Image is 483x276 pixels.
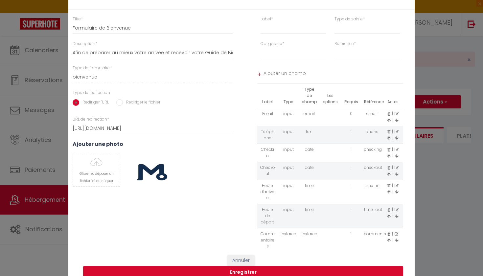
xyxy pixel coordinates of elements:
span: Ajouter un champ [264,68,403,80]
td: textarea [299,228,320,252]
label: URL de redirection [73,116,109,123]
td: input [278,108,299,126]
td: 1 [341,162,362,180]
td: 1 [341,126,362,144]
span: | [392,165,393,170]
td: Commentaires [257,228,278,252]
h3: Ajouter une photo [73,141,233,147]
label: Titre [73,16,83,22]
td: Checkout [257,162,278,180]
td: Heure de départ [257,204,278,228]
td: 1 [341,228,362,252]
span: | [392,117,393,123]
label: Description [73,41,97,47]
td: email [361,108,382,126]
span: | [392,237,393,243]
span: | [392,135,393,141]
td: Email [257,108,278,126]
td: textarea [278,228,299,252]
label: Type de saisie [334,16,365,22]
span: | [392,207,393,212]
td: text [299,126,320,144]
label: Rediriger l'URL [79,99,109,106]
span: | [392,153,393,158]
td: time [299,180,320,204]
td: Checkin [257,144,278,162]
td: input [278,162,299,180]
label: Label [261,16,273,22]
span: | [392,129,393,134]
td: input [278,204,299,228]
td: date [299,144,320,162]
span: | [392,189,393,195]
label: Obligatoire [261,41,284,47]
td: input [278,126,299,144]
td: Heure d'arrivée [257,180,278,204]
td: 1 [341,204,362,228]
td: checking [361,144,382,162]
label: Rediriger le fichier [123,99,160,106]
th: Type de champ [299,84,320,108]
span: | [392,147,393,152]
td: phone [361,126,382,144]
th: Référence [361,84,382,108]
span: | [392,231,393,237]
th: Requis [341,84,362,108]
button: Annuler [227,255,255,266]
td: checkout [361,162,382,180]
span: | [392,111,393,116]
div: + [257,69,261,80]
th: Label [257,84,278,108]
span: | [392,213,393,218]
td: time_out [361,204,382,228]
span: | [392,171,393,176]
th: Les options [320,84,341,108]
td: time_in [361,180,382,204]
th: Actes [382,84,403,108]
td: comments [361,228,382,252]
th: Type [278,84,299,108]
td: time [299,204,320,228]
td: 0 [341,108,362,126]
td: 1 [341,180,362,204]
label: Référence [334,41,356,47]
td: date [299,162,320,180]
span: | [392,183,393,188]
td: input [278,144,299,162]
label: Type de formulaire [73,65,112,71]
td: Téléphone [257,126,278,144]
td: 1 [341,144,362,162]
td: email [299,108,320,126]
label: Type de redirection [73,90,110,96]
td: input [278,180,299,204]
